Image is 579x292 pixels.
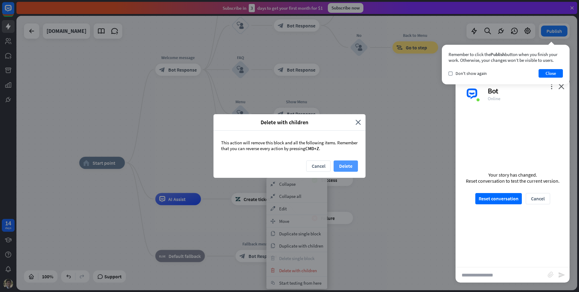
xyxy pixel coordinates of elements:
[449,51,563,63] div: Remember to click the button when you finish your work. Otherwise, your changes won’t be visible ...
[558,83,564,89] i: close
[466,178,560,184] div: Reset conversation to test the current version.
[558,271,565,279] i: send
[488,96,562,101] div: Online
[5,2,23,21] button: Open LiveChat chat widget
[548,272,554,278] i: block_attachment
[549,83,554,89] i: more_vert
[456,71,487,76] span: Don't show again
[491,51,505,57] span: Publish
[306,160,331,172] button: Cancel
[466,172,560,178] div: Your story has changed.
[475,193,522,204] button: Reset conversation
[526,193,550,204] button: Cancel
[334,160,358,172] button: Delete
[355,119,361,126] i: close
[218,119,351,126] span: Delete with children
[213,131,366,160] div: This action will remove this block and all the following items. Remember that you can reverse eve...
[488,86,562,96] div: Bot
[305,146,319,151] span: CMD+Z
[539,69,563,78] button: Close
